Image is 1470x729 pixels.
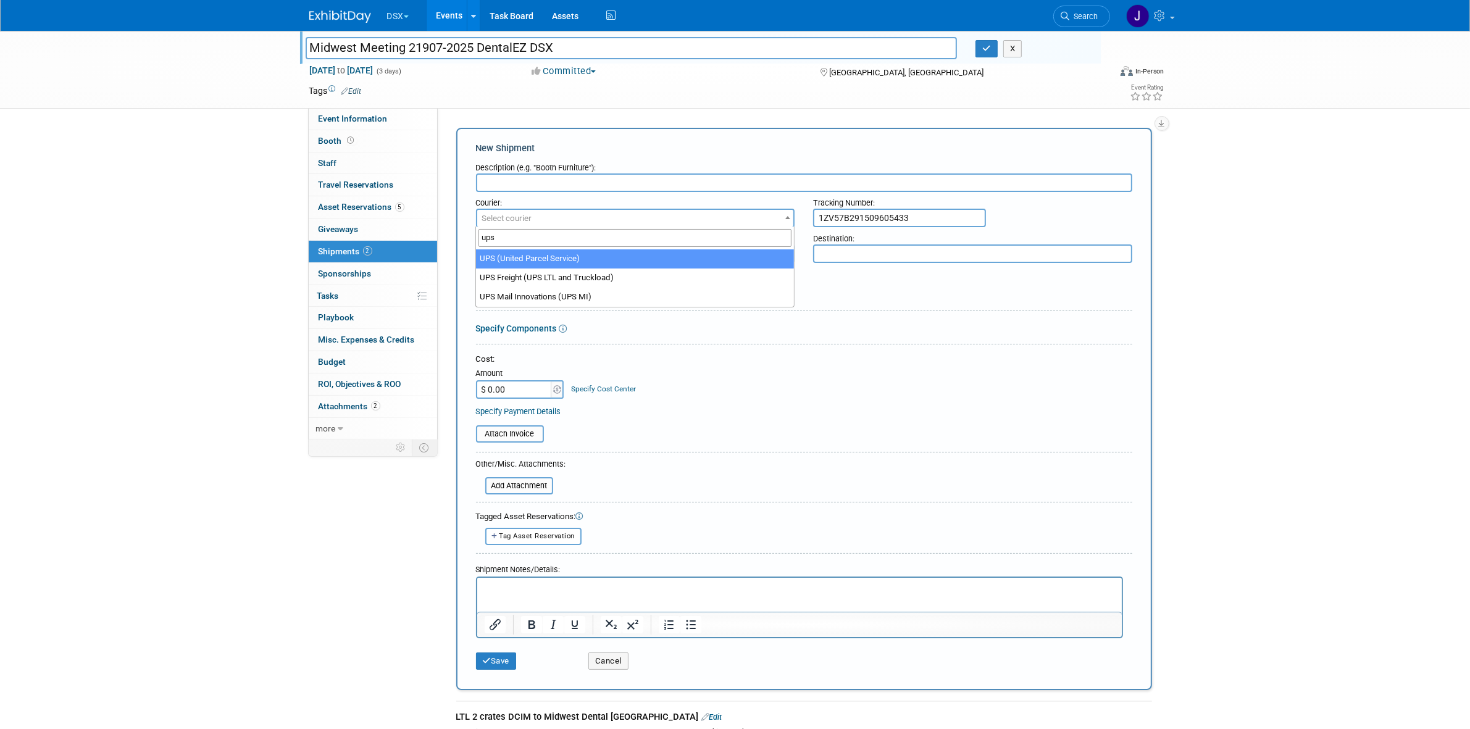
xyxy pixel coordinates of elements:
[316,423,336,433] span: more
[376,67,402,75] span: (3 days)
[309,10,371,23] img: ExhibitDay
[456,710,1152,723] div: LTL 2 crates DCIM to Midwest Dental [GEOGRAPHIC_DATA]
[319,180,394,190] span: Travel Reservations
[527,65,601,78] button: Committed
[482,214,532,223] span: Select courier
[395,202,404,212] span: 5
[829,68,983,77] span: [GEOGRAPHIC_DATA], [GEOGRAPHIC_DATA]
[363,246,372,256] span: 2
[476,249,794,269] li: UPS (United Parcel Service)
[319,114,388,123] span: Event Information
[319,224,359,234] span: Giveaways
[345,136,357,145] span: Booth not reserved yet
[1037,64,1164,83] div: Event Format
[600,616,621,633] button: Subscript
[622,616,643,633] button: Superscript
[309,196,437,218] a: Asset Reservations5
[309,65,374,76] span: [DATE] [DATE]
[319,312,354,322] span: Playbook
[1135,67,1164,76] div: In-Person
[476,157,1132,173] div: Description (e.g. "Booth Furniture"):
[391,439,412,456] td: Personalize Event Tab Strip
[680,616,701,633] button: Bullet list
[319,335,415,344] span: Misc. Expenses & Credits
[319,202,404,212] span: Asset Reservations
[1053,6,1110,27] a: Search
[476,559,1123,577] div: Shipment Notes/Details:
[1130,85,1163,91] div: Event Rating
[588,652,629,670] button: Cancel
[319,269,372,278] span: Sponsorships
[319,136,357,146] span: Booth
[319,401,380,411] span: Attachments
[477,578,1122,612] iframe: Rich Text Area
[309,108,437,130] a: Event Information
[309,174,437,196] a: Travel Reservations
[336,65,348,75] span: to
[476,269,794,288] li: UPS Freight (UPS LTL and Truckload)
[319,379,401,389] span: ROI, Objectives & ROO
[309,396,437,417] a: Attachments2
[476,354,1132,365] div: Cost:
[476,652,517,670] button: Save
[309,373,437,395] a: ROI, Objectives & ROO
[476,368,566,380] div: Amount
[317,291,339,301] span: Tasks
[542,616,563,633] button: Italic
[309,152,437,174] a: Staff
[309,219,437,240] a: Giveaways
[571,385,636,393] a: Specify Cost Center
[702,712,722,722] a: Edit
[309,130,437,152] a: Booth
[476,142,1132,155] div: New Shipment
[371,401,380,410] span: 2
[1070,12,1098,21] span: Search
[309,241,437,262] a: Shipments2
[476,407,561,416] a: Specify Payment Details
[309,418,437,439] a: more
[476,511,1132,523] div: Tagged Asset Reservations:
[309,307,437,328] a: Playbook
[309,329,437,351] a: Misc. Expenses & Credits
[319,246,372,256] span: Shipments
[341,87,362,96] a: Edit
[412,439,437,456] td: Toggle Event Tabs
[499,532,575,540] span: Tag Asset Reservation
[309,85,362,97] td: Tags
[813,192,1132,209] div: Tracking Number:
[1003,40,1022,57] button: X
[476,323,557,333] a: Specify Components
[309,351,437,373] a: Budget
[813,228,1132,244] div: Destination:
[309,263,437,285] a: Sponsorships
[476,459,566,473] div: Other/Misc. Attachments:
[485,616,506,633] button: Insert/edit link
[658,616,679,633] button: Numbered list
[476,288,794,307] li: UPS Mail Innovations (UPS MI)
[564,616,585,633] button: Underline
[476,192,795,209] div: Courier:
[319,158,337,168] span: Staff
[478,229,791,247] input: Search...
[485,528,582,544] button: Tag Asset Reservation
[1121,66,1133,76] img: Format-Inperson.png
[520,616,541,633] button: Bold
[1126,4,1150,28] img: Justin Newborn
[319,357,346,367] span: Budget
[309,285,437,307] a: Tasks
